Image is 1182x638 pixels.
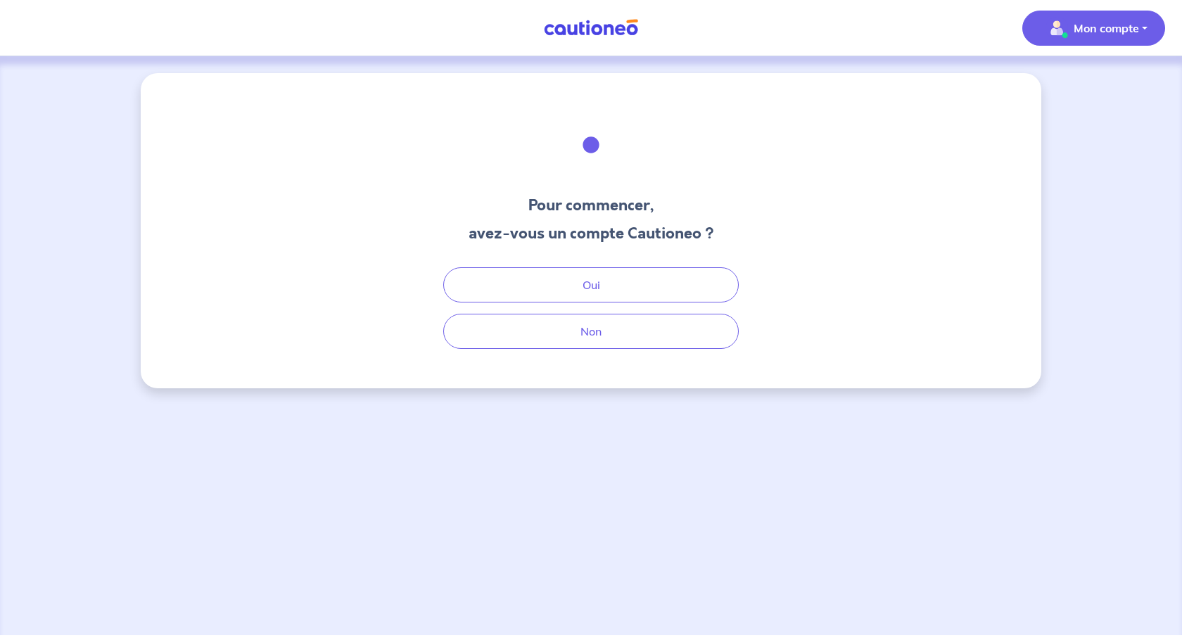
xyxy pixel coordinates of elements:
img: illu_account_valid_menu.svg [1046,17,1068,39]
p: Mon compte [1074,20,1139,37]
button: Oui [443,267,739,302]
h3: Pour commencer, [469,194,714,217]
img: Cautioneo [538,19,644,37]
img: illu_welcome.svg [553,107,629,183]
button: illu_account_valid_menu.svgMon compte [1022,11,1165,46]
h3: avez-vous un compte Cautioneo ? [469,222,714,245]
button: Non [443,314,739,349]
